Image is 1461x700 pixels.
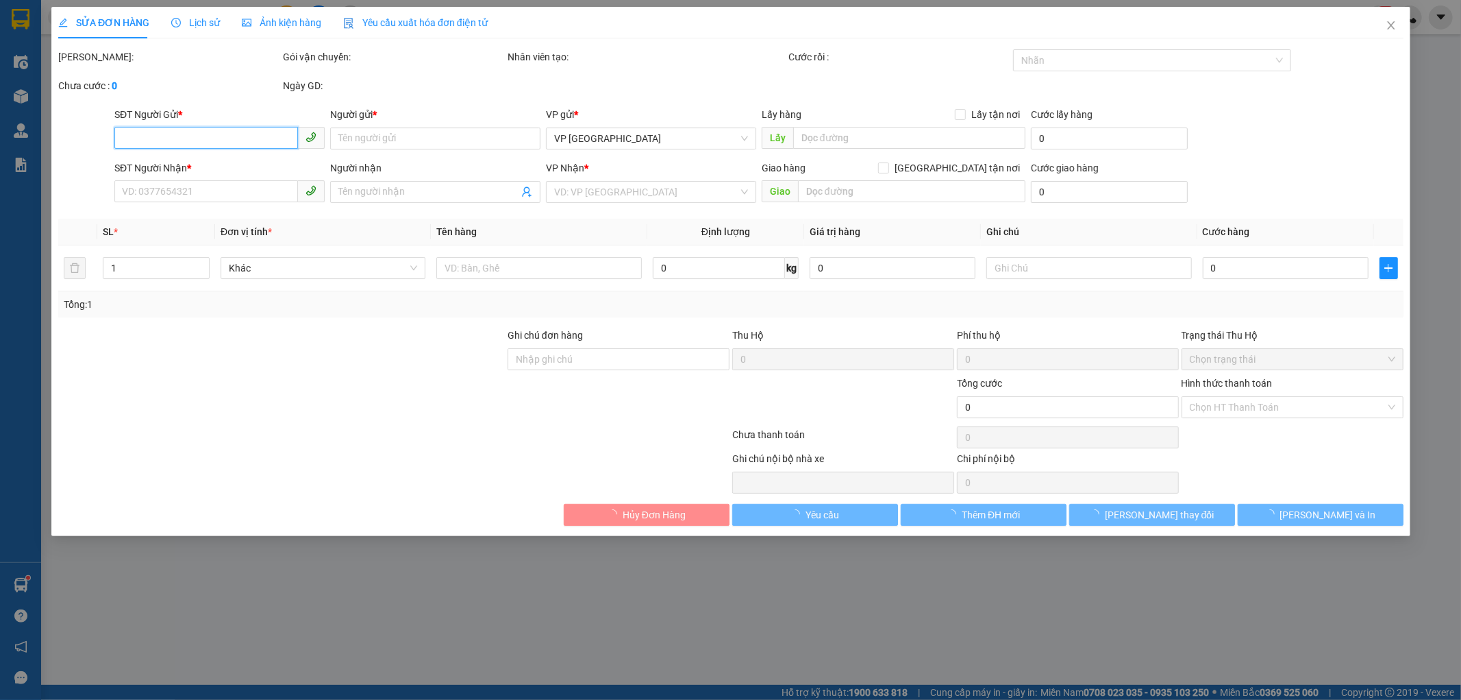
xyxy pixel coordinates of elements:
span: Giao hàng [761,162,805,173]
span: [PERSON_NAME] và In [1279,507,1375,522]
span: picture [242,18,251,27]
span: plus [1379,263,1397,274]
input: Cước giao hàng [1031,181,1187,203]
span: Giá trị hàng [810,226,860,237]
input: Dọc đường [792,127,1025,149]
span: loading [790,509,806,519]
span: close [1385,20,1396,31]
label: Hình thức thanh toán [1181,378,1272,389]
input: Dọc đường [797,180,1025,202]
div: Chưa thanh toán [731,427,956,451]
span: edit [58,18,68,27]
label: Cước lấy hàng [1031,109,1092,120]
span: Cước hàng [1202,226,1249,237]
div: Tổng: 1 [64,297,564,312]
span: Thêm ĐH mới [962,507,1020,522]
span: Yêu cầu xuất hóa đơn điện tử [343,17,488,28]
th: Ghi chú [981,219,1197,245]
input: Ghi chú đơn hàng [508,348,729,370]
input: VD: Bàn, Ghế [436,257,641,279]
div: Chi phí nội bộ [956,451,1178,472]
span: Hủy Đơn Hàng [622,507,685,522]
button: Hủy Đơn Hàng [564,504,729,526]
span: loading [947,509,962,519]
span: SỬA ĐƠN HÀNG [58,17,149,28]
span: Khác [229,258,417,278]
span: Tên hàng [436,226,477,237]
button: Close [1371,7,1410,45]
div: Ngày GD: [283,78,505,93]
span: Tổng cước [956,378,1001,389]
button: Yêu cầu [732,504,898,526]
span: Đơn vị tính [221,226,272,237]
span: loading [1090,509,1105,519]
label: Cước giao hàng [1031,162,1099,173]
div: SĐT Người Nhận [114,160,325,176]
span: SL [103,226,114,237]
input: Ghi Chú [986,257,1191,279]
div: VP gửi [546,107,756,122]
span: Ảnh kiện hàng [242,17,321,28]
span: clock-circle [171,18,181,27]
button: plus [1379,257,1397,279]
button: [PERSON_NAME] thay đổi [1069,504,1234,526]
span: VP Đà Nẵng [554,128,748,149]
b: 0 [112,80,117,91]
div: Người nhận [330,160,540,176]
button: delete [64,257,86,279]
div: Nhân viên tạo: [508,49,786,64]
div: Người gửi [330,107,540,122]
img: icon [343,18,354,29]
div: [PERSON_NAME]: [58,49,280,64]
span: loading [607,509,622,519]
span: Lấy [761,127,792,149]
label: Ghi chú đơn hàng [508,330,583,341]
div: Chưa cước : [58,78,280,93]
span: Yêu cầu [806,507,839,522]
span: Định lượng [701,226,750,237]
span: loading [1264,509,1279,519]
span: Thu Hộ [732,330,763,341]
span: [PERSON_NAME] thay đổi [1105,507,1214,522]
div: Gói vận chuyển: [283,49,505,64]
div: Ghi chú nội bộ nhà xe [732,451,953,472]
span: Giao [761,180,797,202]
span: Lấy tận nơi [966,107,1025,122]
input: Cước lấy hàng [1031,128,1187,149]
span: kg [785,257,799,279]
button: [PERSON_NAME] và In [1237,504,1403,526]
span: user-add [521,186,532,197]
span: Chọn trạng thái [1189,349,1395,370]
div: Cước rồi : [788,49,1010,64]
div: SĐT Người Gửi [114,107,325,122]
div: Phí thu hộ [956,328,1178,348]
span: [GEOGRAPHIC_DATA] tận nơi [889,160,1025,176]
span: phone [305,132,316,143]
span: Lịch sử [171,17,220,28]
div: Trạng thái Thu Hộ [1181,328,1403,343]
button: Thêm ĐH mới [900,504,1066,526]
span: Lấy hàng [761,109,801,120]
span: phone [305,185,316,196]
span: VP Nhận [546,162,584,173]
